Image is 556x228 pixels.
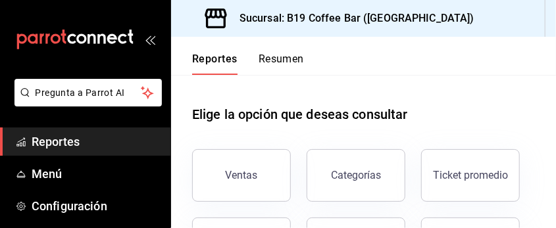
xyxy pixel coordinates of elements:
span: Configuración [32,197,160,215]
button: Ticket promedio [421,149,520,202]
button: Reportes [192,53,238,75]
button: open_drawer_menu [145,34,155,45]
div: Ventas [226,169,258,181]
button: Pregunta a Parrot AI [14,79,162,106]
button: Resumen [259,53,304,75]
span: Pregunta a Parrot AI [36,86,141,100]
div: navigation tabs [192,53,304,75]
a: Pregunta a Parrot AI [9,95,162,109]
h3: Sucursal: B19 Coffee Bar ([GEOGRAPHIC_DATA]) [229,11,474,26]
button: Categorías [307,149,405,202]
button: Ventas [192,149,291,202]
span: Menú [32,165,160,183]
div: Ticket promedio [433,169,508,181]
span: Reportes [32,133,160,150]
div: Categorías [331,169,381,181]
h1: Elige la opción que deseas consultar [192,104,408,124]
